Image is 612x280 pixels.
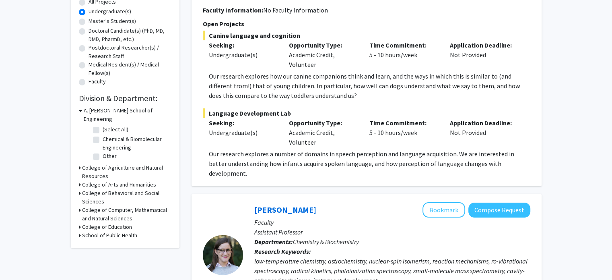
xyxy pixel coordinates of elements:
[422,202,465,218] button: Add Leah Dodson to Bookmarks
[289,118,357,128] p: Opportunity Type:
[444,40,524,69] div: Not Provided
[283,118,363,147] div: Academic Credit, Volunteer
[103,135,169,152] label: Chemical & Biomolecular Engineering
[89,27,171,44] label: Doctoral Candidate(s) (PhD, MD, DMD, PharmD, etc.)
[209,118,277,128] p: Seeking:
[84,106,171,123] h3: A. [PERSON_NAME] School of Engineering
[203,19,530,29] p: Open Projects
[89,44,171,60] label: Postdoctoral Researcher(s) / Research Staff
[254,227,530,237] p: Assistant Professor
[203,108,530,118] span: Language Development Lab
[254,238,293,246] b: Departments:
[283,40,363,69] div: Academic Credit, Volunteer
[450,118,518,128] p: Application Deadline:
[82,231,137,240] h3: School of Public Health
[6,244,34,274] iframe: Chat
[363,40,444,69] div: 5 - 10 hours/week
[254,247,311,255] b: Research Keywords:
[369,40,438,50] p: Time Commitment:
[89,60,171,77] label: Medical Resident(s) / Medical Fellow(s)
[289,40,357,50] p: Opportunity Type:
[468,203,530,218] button: Compose Request to Leah Dodson
[209,128,277,137] div: Undergraduate(s)
[363,118,444,147] div: 5 - 10 hours/week
[203,31,530,40] span: Canine language and cognition
[89,7,131,16] label: Undergraduate(s)
[293,238,359,246] span: Chemistry & Biochemistry
[82,223,132,231] h3: College of Education
[82,206,171,223] h3: College of Computer, Mathematical and Natural Sciences
[209,71,530,100] p: Our research explores how our canine companions think and learn, and the ways in which this is si...
[79,93,171,103] h2: Division & Department:
[444,118,524,147] div: Not Provided
[89,17,136,25] label: Master's Student(s)
[209,149,530,178] p: Our research explores a number of domains in speech perception and language acquisition. We are i...
[254,218,530,227] p: Faculty
[82,164,171,180] h3: College of Agriculture and Natural Resources
[103,152,117,160] label: Other
[263,6,328,14] span: No Faculty Information
[203,6,263,14] b: Faculty Information:
[254,205,316,215] a: [PERSON_NAME]
[209,50,277,60] div: Undergraduate(s)
[450,40,518,50] p: Application Deadline:
[89,77,106,86] label: Faculty
[82,189,171,206] h3: College of Behavioral and Social Sciences
[369,118,438,128] p: Time Commitment:
[82,180,156,189] h3: College of Arts and Humanities
[103,125,128,134] label: (Select All)
[209,40,277,50] p: Seeking:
